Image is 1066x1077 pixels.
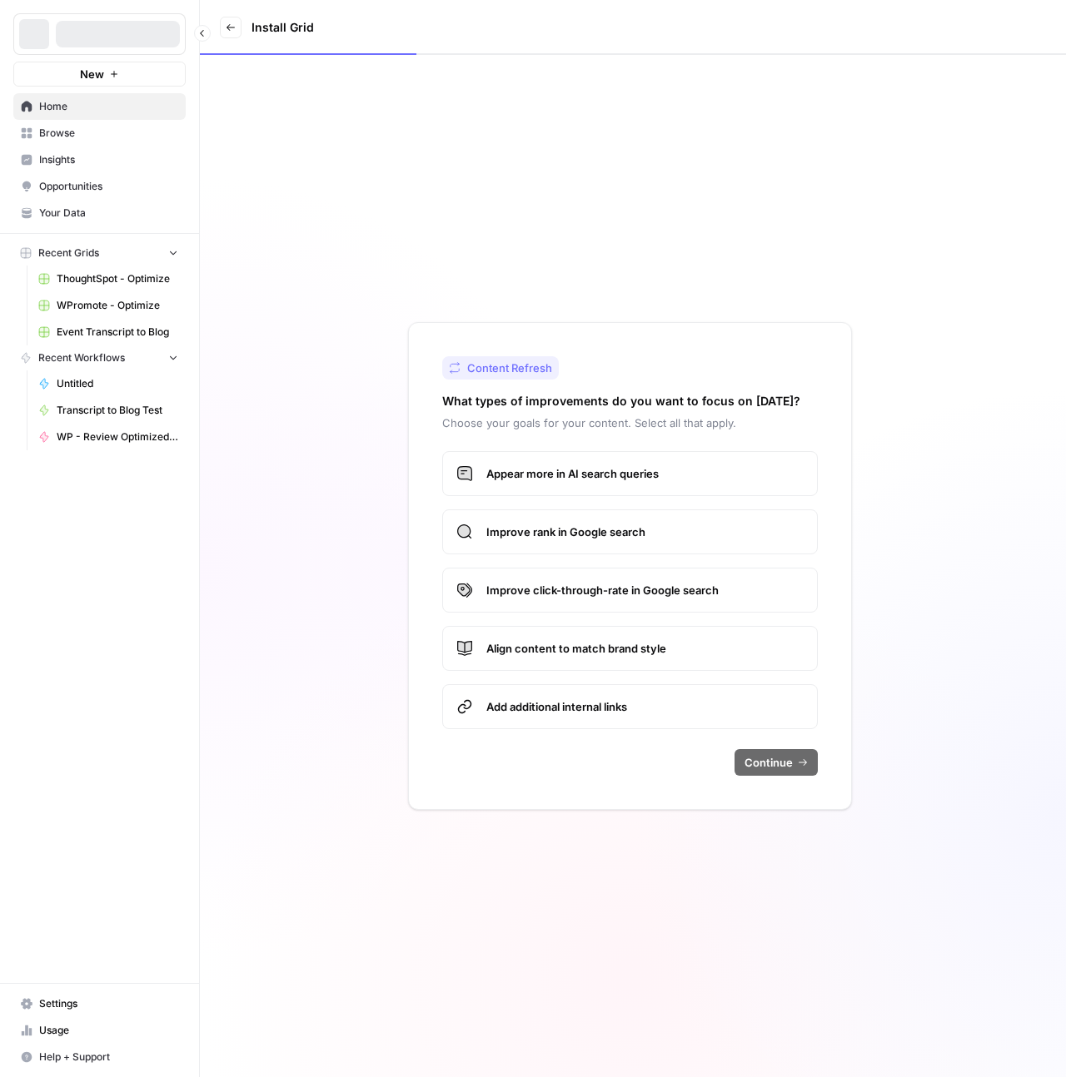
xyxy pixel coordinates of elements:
[486,582,804,598] span: Improve click-through-rate in Google search
[13,146,186,173] a: Insights
[13,1044,186,1070] button: Help + Support
[80,66,104,82] span: New
[486,465,804,482] span: Appear more in AI search queries
[13,200,186,226] a: Your Data
[735,749,818,776] button: Continue
[31,397,186,424] a: Transcript to Blog Test
[39,1023,178,1038] span: Usage
[13,990,186,1017] a: Settings
[39,206,178,221] span: Your Data
[486,640,804,657] span: Align content to match brand style
[486,698,804,715] span: Add additional internal links
[745,754,793,771] span: Continue
[13,93,186,120] a: Home
[13,173,186,200] a: Opportunities
[467,360,552,376] span: Content Refresh
[57,376,178,391] span: Untitled
[38,350,125,365] span: Recent Workflows
[39,1050,178,1065] span: Help + Support
[252,19,314,36] h3: Install Grid
[442,414,818,431] p: Choose your goals for your content. Select all that apply.
[31,319,186,345] a: Event Transcript to Blog
[57,325,178,340] span: Event Transcript to Blog
[13,1017,186,1044] a: Usage
[31,266,186,292] a: ThoughtSpot - Optimize
[13,62,186,87] button: New
[57,403,178,418] span: Transcript to Blog Test
[13,120,186,146] a: Browse
[31,292,186,319] a: WPromote - Optimize
[31,370,186,397] a: Untitled
[38,246,99,261] span: Recent Grids
[39,996,178,1011] span: Settings
[13,241,186,266] button: Recent Grids
[31,424,186,450] a: WP - Review Optimized Article
[13,345,186,370] button: Recent Workflows
[39,152,178,167] span: Insights
[57,271,178,286] span: ThoughtSpot - Optimize
[39,126,178,141] span: Browse
[39,179,178,194] span: Opportunities
[486,524,804,540] span: Improve rank in Google search
[39,99,178,114] span: Home
[442,393,800,409] h2: What types of improvements do you want to focus on [DATE]?
[57,298,178,313] span: WPromote - Optimize
[57,429,178,444] span: WP - Review Optimized Article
